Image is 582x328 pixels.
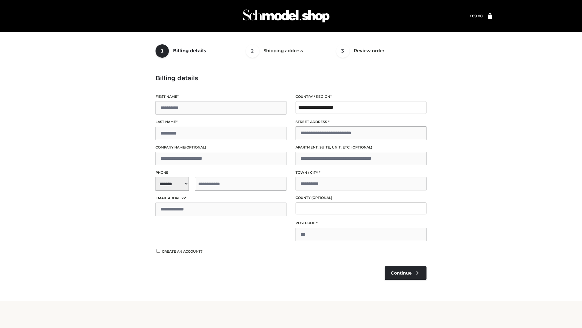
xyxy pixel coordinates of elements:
[156,145,286,150] label: Company name
[296,170,426,176] label: Town / City
[470,14,472,18] span: £
[162,249,203,254] span: Create an account?
[351,145,372,149] span: (optional)
[156,74,426,82] h3: Billing details
[311,196,332,200] span: (optional)
[296,94,426,100] label: Country / Region
[241,4,332,28] img: Schmodel Admin 964
[296,145,426,150] label: Apartment, suite, unit, etc.
[296,119,426,125] label: Street address
[470,14,483,18] a: £89.00
[296,195,426,201] label: County
[156,249,161,253] input: Create an account?
[156,170,286,176] label: Phone
[470,14,483,18] bdi: 89.00
[385,266,426,280] a: Continue
[156,195,286,201] label: Email address
[156,119,286,125] label: Last name
[156,94,286,100] label: First name
[296,220,426,226] label: Postcode
[391,270,412,276] span: Continue
[185,145,206,149] span: (optional)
